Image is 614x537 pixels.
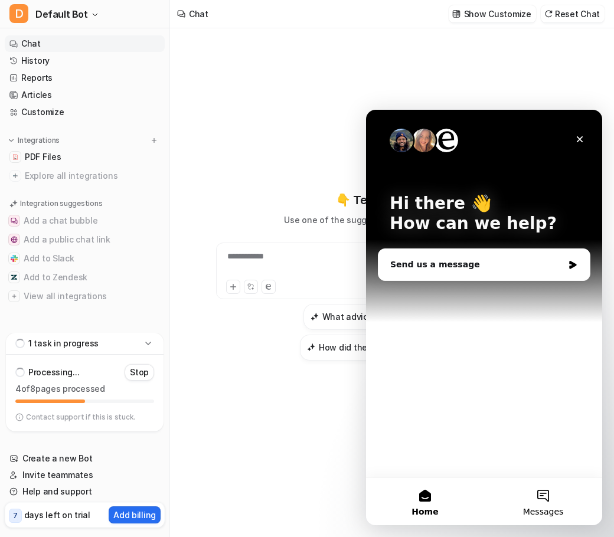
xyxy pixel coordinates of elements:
img: Add to Slack [11,255,18,262]
img: View all integrations [11,293,18,300]
a: Explore all integrations [5,168,165,184]
a: PDF FilesPDF Files [5,149,165,165]
a: Customize [5,104,165,120]
a: Create a new Bot [5,450,165,467]
button: Add a chat bubbleAdd a chat bubble [5,211,165,230]
a: Help and support [5,483,165,500]
img: Add a public chat link [11,236,18,243]
p: Contact support if this is stuck. [26,412,135,422]
img: menu_add.svg [150,136,158,145]
div: Chat [189,8,208,20]
button: What advice is given for networking?What advice is given for networking? [303,304,480,330]
h3: How did the speaker achieve success? [319,341,476,353]
p: 7 [13,510,18,521]
img: Add to Zendesk [11,274,18,281]
button: Show Customize [449,5,536,22]
span: Default Bot [35,6,88,22]
p: Processing... [28,366,79,378]
img: PDF Files [12,153,19,161]
p: days left on trial [24,509,90,521]
p: Show Customize [464,8,531,20]
p: Integrations [18,136,60,145]
a: Articles [5,87,165,103]
span: PDF Files [25,151,61,163]
p: Stop [130,366,149,378]
img: explore all integrations [9,170,21,182]
button: View all integrationsView all integrations [5,287,165,306]
img: How did the speaker achieve success? [307,343,315,352]
iframe: Intercom live chat [366,110,602,525]
button: Stop [125,364,154,381]
span: D [9,4,28,23]
img: What advice is given for networking? [311,312,319,321]
a: History [5,53,165,69]
button: Reset Chat [541,5,605,22]
a: Chat [5,35,165,52]
img: Add a chat bubble [11,217,18,224]
h3: What advice is given for networking? [322,310,473,323]
p: 1 task in progress [28,338,99,349]
button: Add to ZendeskAdd to Zendesk [5,268,165,287]
button: Integrations [5,135,63,146]
button: Add a public chat linkAdd a public chat link [5,230,165,249]
img: customize [452,9,460,18]
span: Explore all integrations [25,166,160,185]
button: Add billing [109,506,161,523]
p: Integration suggestions [20,198,102,209]
img: reset [544,9,553,18]
a: Reports [5,70,165,86]
button: How did the speaker achieve success?How did the speaker achieve success? [300,335,483,361]
button: Add to SlackAdd to Slack [5,249,165,268]
img: expand menu [7,136,15,145]
p: 👇 Test out your bot [336,191,447,209]
p: Use one of the suggested questions or ask your own [284,214,498,226]
p: Add billing [113,509,156,521]
p: 4 of 8 pages processed [15,383,154,395]
a: Invite teammates [5,467,165,483]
